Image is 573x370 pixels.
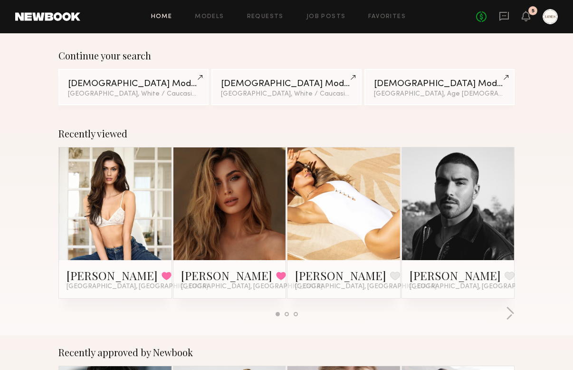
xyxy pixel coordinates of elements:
[68,91,199,97] div: [GEOGRAPHIC_DATA], White / Caucasian
[67,268,158,283] a: [PERSON_NAME]
[410,283,551,291] span: [GEOGRAPHIC_DATA], [GEOGRAPHIC_DATA]
[295,268,386,283] a: [PERSON_NAME]
[247,14,284,20] a: Requests
[181,268,272,283] a: [PERSON_NAME]
[58,50,515,61] div: Continue your search
[181,283,323,291] span: [GEOGRAPHIC_DATA], [GEOGRAPHIC_DATA]
[306,14,346,20] a: Job Posts
[295,283,437,291] span: [GEOGRAPHIC_DATA], [GEOGRAPHIC_DATA]
[221,91,352,97] div: [GEOGRAPHIC_DATA], White / Caucasian
[67,283,208,291] span: [GEOGRAPHIC_DATA], [GEOGRAPHIC_DATA]
[151,14,172,20] a: Home
[368,14,406,20] a: Favorites
[221,79,352,88] div: [DEMOGRAPHIC_DATA] Models
[374,79,505,88] div: [DEMOGRAPHIC_DATA] Models
[58,128,515,139] div: Recently viewed
[374,91,505,97] div: [GEOGRAPHIC_DATA], Age [DEMOGRAPHIC_DATA] y.o.
[68,79,199,88] div: [DEMOGRAPHIC_DATA] Models
[58,347,515,358] div: Recently approved by Newbook
[532,9,535,14] div: 5
[364,69,515,105] a: [DEMOGRAPHIC_DATA] Models[GEOGRAPHIC_DATA], Age [DEMOGRAPHIC_DATA] y.o.
[211,69,362,105] a: [DEMOGRAPHIC_DATA] Models[GEOGRAPHIC_DATA], White / Caucasian
[58,69,209,105] a: [DEMOGRAPHIC_DATA] Models[GEOGRAPHIC_DATA], White / Caucasian
[195,14,224,20] a: Models
[410,268,501,283] a: [PERSON_NAME]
